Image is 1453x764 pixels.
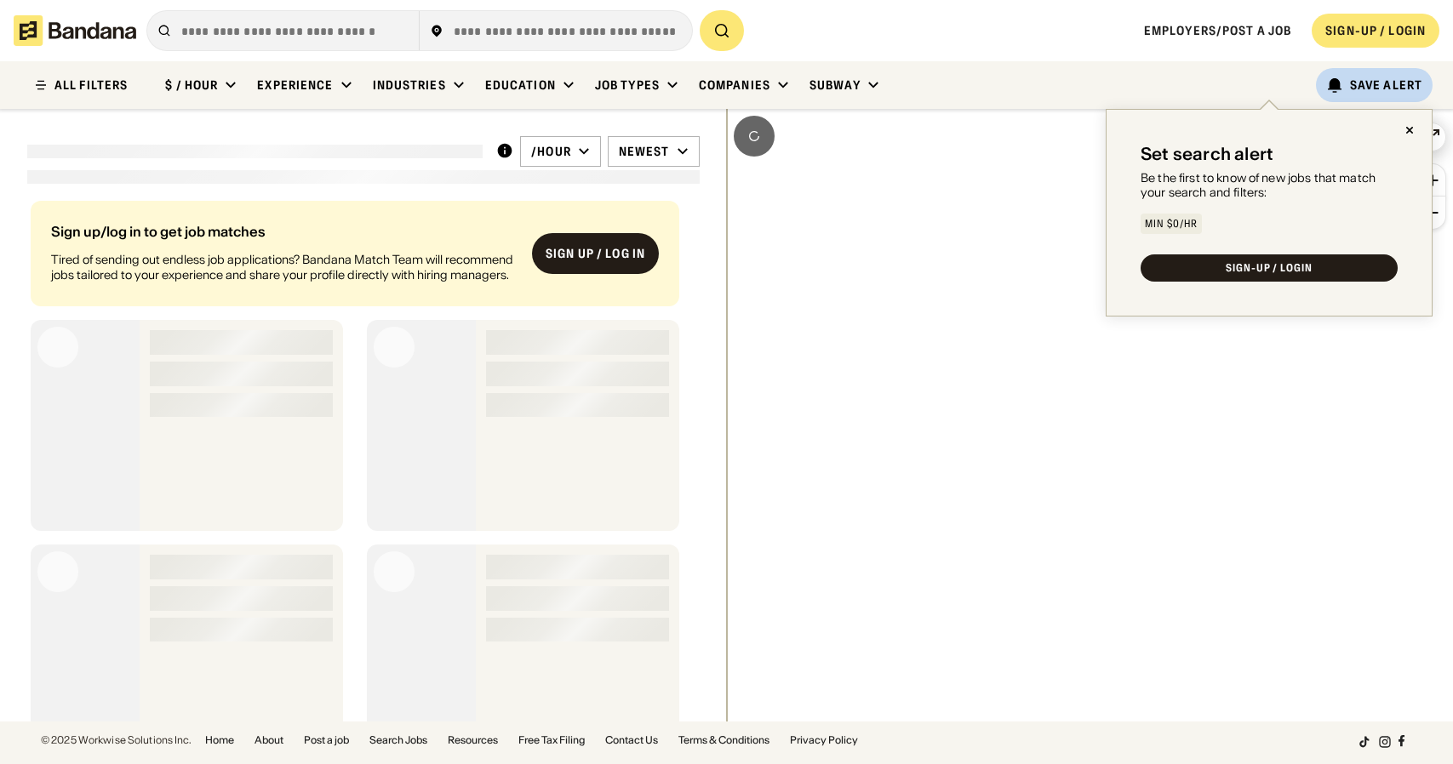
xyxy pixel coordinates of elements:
[304,735,349,745] a: Post a job
[448,735,498,745] a: Resources
[1350,77,1422,93] div: Save Alert
[51,225,518,238] div: Sign up/log in to get job matches
[518,735,585,745] a: Free Tax Filing
[165,77,218,93] div: $ / hour
[1325,23,1426,38] div: SIGN-UP / LOGIN
[678,735,769,745] a: Terms & Conditions
[699,77,770,93] div: Companies
[255,735,283,745] a: About
[1141,171,1398,200] div: Be the first to know of new jobs that match your search and filters:
[790,735,858,745] a: Privacy Policy
[257,77,333,93] div: Experience
[546,246,645,261] div: Sign up / Log in
[531,144,571,159] div: /hour
[1141,144,1273,164] div: Set search alert
[809,77,861,93] div: Subway
[41,735,192,745] div: © 2025 Workwise Solutions Inc.
[1226,263,1313,273] div: SIGN-UP / LOGIN
[619,144,670,159] div: Newest
[485,77,556,93] div: Education
[27,194,700,721] div: grid
[595,77,660,93] div: Job Types
[373,77,446,93] div: Industries
[14,15,136,46] img: Bandana logotype
[1144,23,1291,38] a: Employers/Post a job
[205,735,234,745] a: Home
[54,79,128,91] div: ALL FILTERS
[1145,219,1198,229] div: Min $0/hr
[605,735,658,745] a: Contact Us
[51,252,518,282] div: Tired of sending out endless job applications? Bandana Match Team will recommend jobs tailored to...
[369,735,427,745] a: Search Jobs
